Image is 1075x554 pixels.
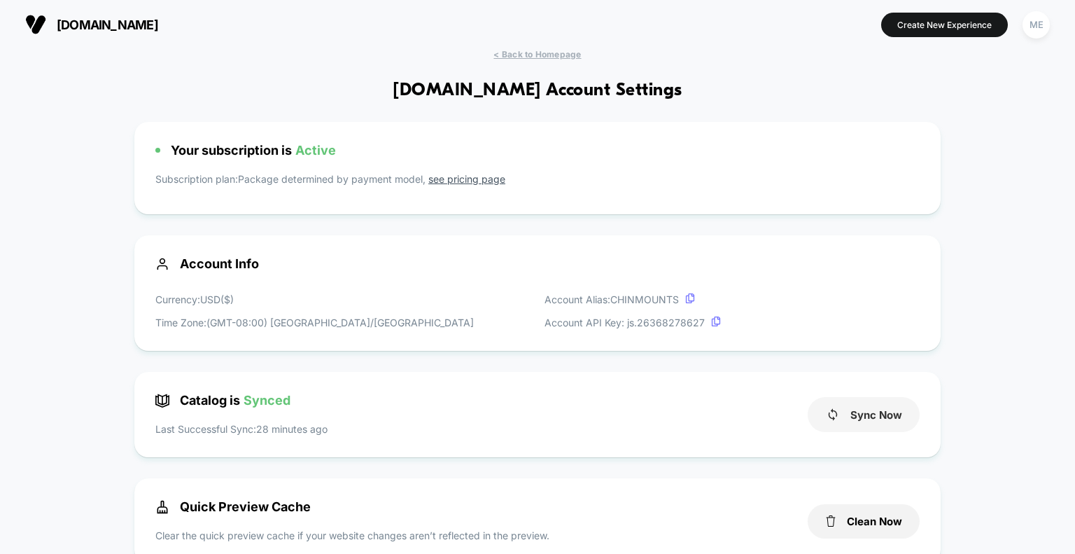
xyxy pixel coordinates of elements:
span: Account Info [155,256,920,271]
span: Catalog is [155,393,290,408]
img: Visually logo [25,14,46,35]
p: Account Alias: CHINMOUNTS [544,292,721,307]
p: Subscription plan: Package determined by payment model, [155,172,920,193]
p: Time Zone: (GMT-08:00) [GEOGRAPHIC_DATA]/[GEOGRAPHIC_DATA] [155,315,474,330]
button: [DOMAIN_NAME] [21,13,162,36]
button: Clean Now [808,504,920,539]
div: ME [1023,11,1050,39]
span: Your subscription is [171,143,336,158]
a: see pricing page [428,173,505,185]
span: Synced [244,393,290,408]
p: Clear the quick preview cache if your website changes aren’t reflected in the preview. [155,528,549,543]
span: < Back to Homepage [493,49,581,60]
button: Sync Now [808,397,920,432]
p: Currency: USD ( $ ) [155,292,474,307]
h1: [DOMAIN_NAME] Account Settings [393,81,682,101]
span: [DOMAIN_NAME] [57,18,158,32]
span: Quick Preview Cache [155,499,311,514]
button: Create New Experience [881,13,1008,37]
p: Last Successful Sync: 28 minutes ago [155,422,328,436]
button: ME [1018,11,1054,39]
p: Account API Key: js. 26368278627 [544,315,721,330]
span: Active [295,143,336,158]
